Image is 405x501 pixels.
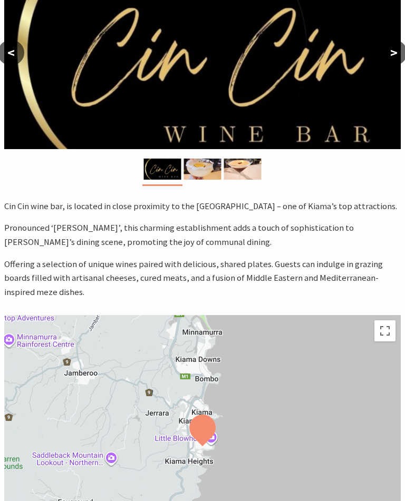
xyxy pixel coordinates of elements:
p: Pronounced ‘[PERSON_NAME]’, this charming establishment adds a touch of sophistication to [PERSON... [4,221,401,249]
button: Toggle fullscreen view [374,320,396,341]
p: Cin Cin wine bar, is located in close proximity to the [GEOGRAPHIC_DATA] – one of Kiama’s top att... [4,200,401,214]
p: Offering a selection of unique wines paired with delicious, shared plates. Guests can indulge in ... [4,258,401,300]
